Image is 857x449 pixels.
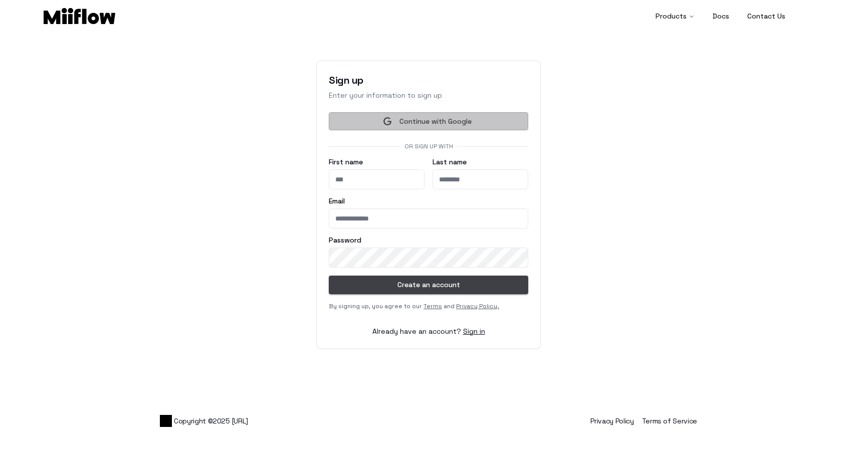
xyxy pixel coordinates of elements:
[329,302,528,310] div: By signing up, you agree to our and
[329,197,528,204] label: Email
[329,73,528,87] h3: Sign up
[397,279,460,291] span: Create an account
[329,237,528,244] label: Password
[160,415,172,427] img: Logo
[463,327,485,336] a: Sign in
[648,6,703,26] button: Products
[329,158,424,165] label: First name
[433,158,528,165] label: Last name
[456,302,499,310] a: Privacy Policy.
[329,326,528,336] div: Already have an account?
[44,8,115,24] img: Logo
[160,415,248,427] span: Copyright © 2025
[648,6,793,26] nav: Main
[329,90,528,100] p: Enter your information to sign up
[232,416,248,426] a: [URL]
[705,6,737,26] a: Docs
[400,142,457,150] span: Or sign up with
[590,416,633,425] a: Privacy Policy
[329,276,528,294] button: Create an account
[739,6,793,26] a: Contact Us
[423,302,442,310] a: Terms
[642,416,697,425] a: Terms of Service
[329,112,528,131] button: Continue with Google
